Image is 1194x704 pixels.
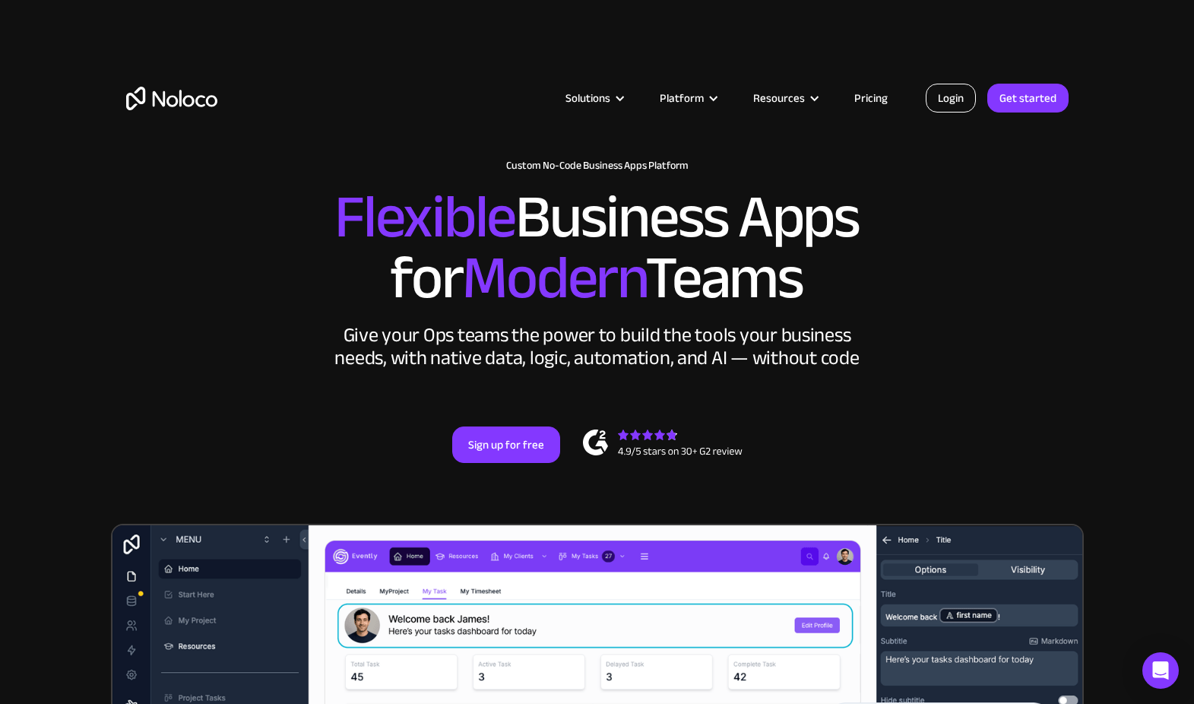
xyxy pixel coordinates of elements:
a: Get started [987,84,1069,113]
a: home [126,87,217,110]
div: Solutions [546,88,641,108]
div: Platform [660,88,704,108]
div: Open Intercom Messenger [1142,652,1179,689]
span: Flexible [334,160,515,274]
span: Modern [462,221,645,335]
div: Resources [753,88,805,108]
div: Platform [641,88,734,108]
div: Resources [734,88,835,108]
a: Sign up for free [452,427,560,463]
h2: Business Apps for Teams [126,187,1069,309]
div: Solutions [565,88,610,108]
div: Give your Ops teams the power to build the tools your business needs, with native data, logic, au... [331,324,863,369]
a: Pricing [835,88,907,108]
a: Login [926,84,976,113]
